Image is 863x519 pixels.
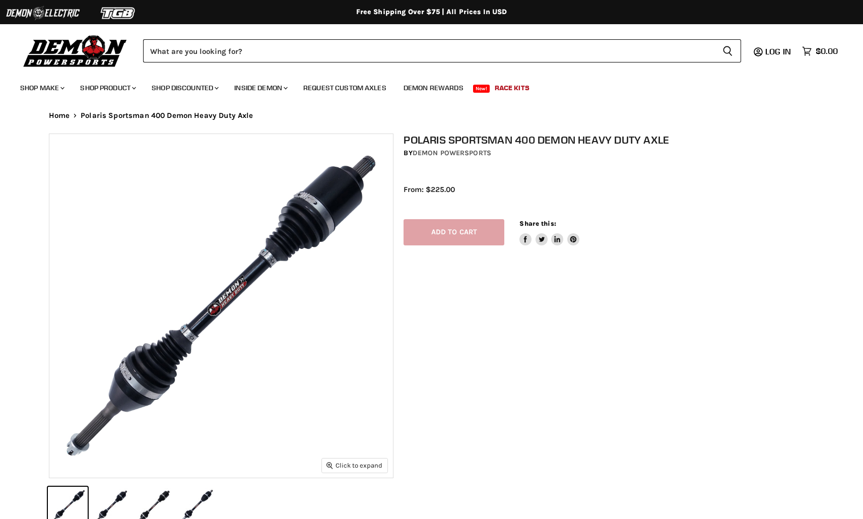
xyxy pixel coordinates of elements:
span: $0.00 [816,46,838,56]
input: Search [143,39,714,62]
a: Demon Powersports [413,149,491,157]
img: Demon Electric Logo 2 [5,4,81,23]
form: Product [143,39,741,62]
span: Log in [765,46,791,56]
div: Free Shipping Over $75 | All Prices In USD [29,8,835,17]
span: Click to expand [326,462,382,469]
span: New! [473,85,490,93]
a: Inside Demon [227,78,294,98]
a: Shop Product [73,78,142,98]
span: Polaris Sportsman 400 Demon Heavy Duty Axle [81,111,253,120]
img: Demon Powersports [20,33,130,69]
div: by [404,148,825,159]
a: Shop Discounted [144,78,225,98]
a: $0.00 [797,44,843,58]
a: Log in [761,47,797,56]
span: From: $225.00 [404,185,455,194]
button: Click to expand [322,459,387,472]
a: Demon Rewards [396,78,471,98]
h1: Polaris Sportsman 400 Demon Heavy Duty Axle [404,134,825,146]
a: Race Kits [487,78,537,98]
img: TGB Logo 2 [81,4,156,23]
span: Share this: [519,220,556,227]
a: Home [49,111,70,120]
a: Request Custom Axles [296,78,394,98]
aside: Share this: [519,219,579,246]
a: Shop Make [13,78,71,98]
nav: Breadcrumbs [29,111,835,120]
img: IMAGE [49,134,393,478]
button: Search [714,39,741,62]
ul: Main menu [13,74,835,98]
